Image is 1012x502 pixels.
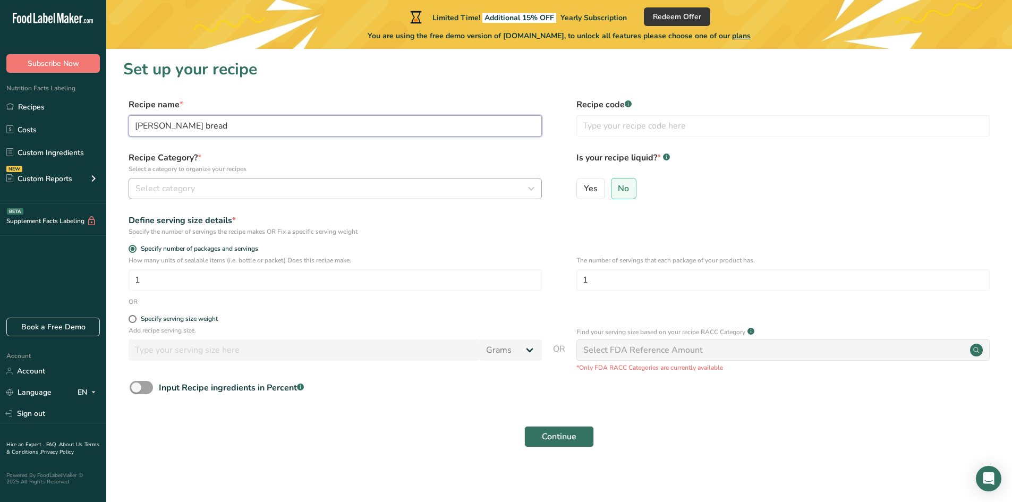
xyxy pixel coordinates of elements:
[6,318,100,336] a: Book a Free Demo
[129,98,542,111] label: Recipe name
[46,441,59,448] a: FAQ .
[129,164,542,174] p: Select a category to organize your recipes
[129,256,542,265] p: How many units of sealable items (i.e. bottle or packet) Does this recipe make.
[584,183,598,194] span: Yes
[129,227,542,236] div: Specify the number of servings the recipe makes OR Fix a specific serving weight
[6,173,72,184] div: Custom Reports
[618,183,629,194] span: No
[129,151,542,174] label: Recipe Category?
[644,7,710,26] button: Redeem Offer
[129,214,542,227] div: Define serving size details
[129,339,480,361] input: Type your serving size here
[6,383,52,402] a: Language
[368,30,751,41] span: You are using the free demo version of [DOMAIN_NAME], to unlock all features please choose one of...
[576,115,990,137] input: Type your recipe code here
[123,57,995,81] h1: Set up your recipe
[129,326,542,335] p: Add recipe serving size.
[141,315,218,323] div: Specify serving size weight
[135,182,195,195] span: Select category
[482,13,556,23] span: Additional 15% OFF
[408,11,627,23] div: Limited Time!
[78,386,100,399] div: EN
[6,441,99,456] a: Terms & Conditions .
[129,178,542,199] button: Select category
[976,466,1001,491] div: Open Intercom Messenger
[6,166,22,172] div: NEW
[6,54,100,73] button: Subscribe Now
[653,11,701,22] span: Redeem Offer
[576,98,990,111] label: Recipe code
[129,115,542,137] input: Type your recipe name here
[6,441,44,448] a: Hire an Expert .
[576,151,990,174] label: Is your recipe liquid?
[6,472,100,485] div: Powered By FoodLabelMaker © 2025 All Rights Reserved
[732,31,751,41] span: plans
[137,245,258,253] span: Specify number of packages and servings
[59,441,84,448] a: About Us .
[524,426,594,447] button: Continue
[159,381,304,394] div: Input Recipe ingredients in Percent
[553,343,565,372] span: OR
[41,448,74,456] a: Privacy Policy
[576,363,990,372] p: *Only FDA RACC Categories are currently available
[542,430,576,443] span: Continue
[583,344,703,356] div: Select FDA Reference Amount
[129,297,138,307] div: OR
[28,58,79,69] span: Subscribe Now
[576,327,745,337] p: Find your serving size based on your recipe RACC Category
[7,208,23,215] div: BETA
[560,13,627,23] span: Yearly Subscription
[576,256,990,265] p: The number of servings that each package of your product has.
